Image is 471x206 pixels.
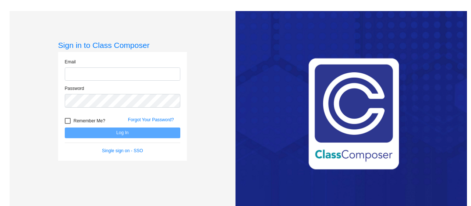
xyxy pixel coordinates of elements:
[65,85,84,92] label: Password
[58,41,187,50] h3: Sign in to Class Composer
[74,116,105,125] span: Remember Me?
[65,59,76,65] label: Email
[65,128,180,138] button: Log In
[102,148,143,153] a: Single sign on - SSO
[128,117,174,122] a: Forgot Your Password?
